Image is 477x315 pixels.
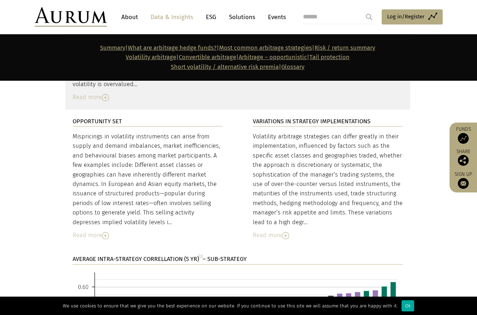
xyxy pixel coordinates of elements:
a: Short volatility / alternative risk premia [171,63,279,70]
a: Volatility arbitrage [126,54,176,61]
strong: | | | [100,44,315,51]
a: Most common arbitrage strategies [219,44,312,51]
div: Read more [253,231,403,240]
span: Log in/Register [387,12,425,21]
img: Share this post [458,155,469,166]
div: Read more [73,93,403,102]
a: Events [264,10,286,24]
div: Read more [73,231,223,240]
a: ESG [202,10,220,24]
a: [1] [199,254,203,258]
a: Sign up [453,171,473,189]
span: | [171,63,304,70]
img: Aurum [35,7,107,27]
img: Sign up to our newsletter [458,178,469,189]
img: Read More [282,232,289,239]
strong: AVERAGE INTRA-STRATEGY CORRELLATION (5 YR) – SUB-STRATEGY [73,256,247,262]
strong: OPPORTUNITY SET [73,118,122,125]
a: Convertible arbitrage [179,54,236,61]
a: About [118,10,142,24]
div: Mispricings in volatility instruments can arise from supply and demand imbalances, market ineffic... [73,132,223,227]
img: Access Funds [458,133,469,144]
div: Share [453,149,473,166]
a: Summary [100,44,125,51]
input: Submit [362,10,376,24]
a: Solutions [225,10,259,24]
a: Risk / return summary [315,44,375,51]
a: Log in/Register [382,9,443,25]
a: Arbitrage – opportunistic [239,54,307,61]
strong: VARIATIONS IN STRATEGY IMPLEMENTATIONS [253,118,370,125]
a: Data & Insights [147,10,197,24]
a: Funds [453,126,473,144]
a: Glossary [281,63,304,70]
a: Tail protection [309,54,350,61]
div: Volatility arbitrage strategies can differ greatly in their implementation, influenced by factors... [253,132,403,227]
img: Read More [102,232,109,239]
strong: | | | [126,54,309,61]
div: Ok [402,300,414,311]
img: Read More [102,94,109,101]
a: What are arbitrage hedge funds? [128,44,217,51]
